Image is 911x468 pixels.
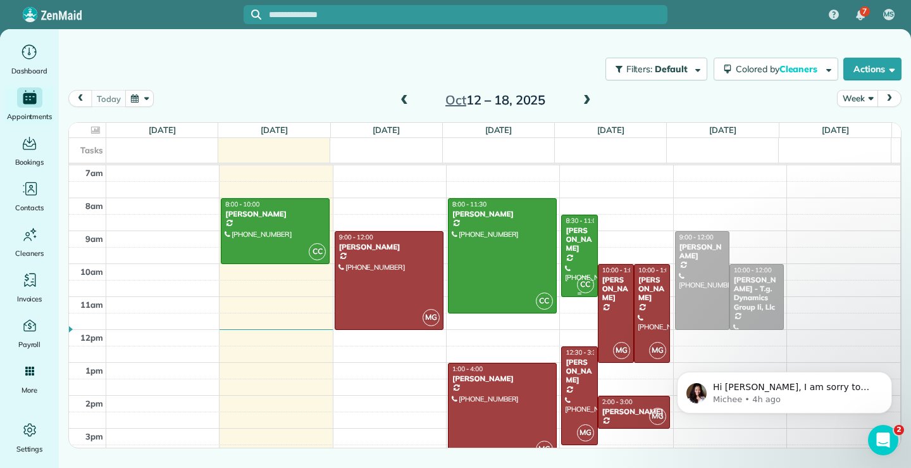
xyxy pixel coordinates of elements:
span: 9:00 - 12:00 [679,233,714,241]
button: Filters: Default [605,58,707,80]
span: 7am [85,168,103,178]
button: today [91,90,126,107]
span: 9:00 - 12:00 [339,233,373,241]
div: [PERSON_NAME] [225,210,326,218]
span: MG [613,342,630,359]
div: [PERSON_NAME] [565,226,593,253]
a: [DATE] [149,125,176,135]
h2: 12 – 18, 2025 [416,93,574,107]
span: 8:00 - 11:30 [452,200,486,208]
span: 2pm [85,398,103,408]
div: [PERSON_NAME] [452,374,553,383]
div: [PERSON_NAME] [452,210,553,218]
a: Bookings [5,133,54,168]
a: [DATE] [485,125,512,135]
span: 8:00 - 10:00 [225,200,259,208]
span: 11am [80,300,103,310]
a: Contacts [5,179,54,214]
span: 10:00 - 12:00 [734,266,772,274]
iframe: Intercom live chat [868,425,898,455]
div: [PERSON_NAME] [565,358,593,385]
span: MG [649,408,666,425]
span: MS [884,9,894,20]
span: 8am [85,201,103,211]
span: Bookings [15,156,44,168]
button: Focus search [244,9,261,20]
button: Week [837,90,878,107]
span: Oct [445,92,466,108]
a: [DATE] [373,125,400,135]
button: next [877,90,902,107]
span: 10:00 - 1:00 [602,266,636,274]
span: Cleaners [15,247,44,260]
a: [DATE] [597,125,624,135]
span: 10am [80,267,103,277]
span: 2 [894,425,904,435]
span: CC [577,276,594,293]
span: Filters: [626,63,653,75]
span: 7 [862,6,867,16]
span: 10:00 - 1:00 [638,266,672,274]
div: [PERSON_NAME] - T.g. Dynamics Group Ii, Llc [733,275,780,312]
div: [PERSON_NAME] [338,243,440,251]
span: 1pm [85,365,103,376]
div: [PERSON_NAME] [679,243,726,261]
a: Filters: Default [599,58,707,80]
span: Invoices [17,293,42,305]
span: 12:30 - 3:30 [566,348,600,357]
span: MG [536,441,553,458]
span: Dashboard [11,65,47,77]
div: [PERSON_NAME] [638,275,666,303]
iframe: Intercom notifications message [658,345,911,434]
span: MG [649,342,666,359]
a: [DATE] [261,125,288,135]
span: CC [309,243,326,260]
a: Payroll [5,315,54,351]
svg: Focus search [251,9,261,20]
span: Payroll [18,338,41,351]
span: 12pm [80,332,103,343]
div: [PERSON_NAME] [602,275,630,303]
p: Message from Michee, sent 4h ago [55,49,218,60]
button: Colored byCleaners [714,58,838,80]
span: 2:00 - 3:00 [602,398,633,406]
div: 7 unread notifications [847,1,874,29]
a: Dashboard [5,42,54,77]
div: [PHONE_NUMBER] [602,428,667,446]
span: 1:00 - 4:00 [452,365,483,373]
span: Default [655,63,688,75]
a: [DATE] [709,125,736,135]
span: Appointments [7,110,53,123]
span: 8:30 - 11:00 [566,217,600,225]
span: CC [536,293,553,310]
span: Cleaners [779,63,820,75]
span: Tasks [80,145,103,155]
a: Invoices [5,270,54,305]
span: MG [577,424,594,441]
button: prev [68,90,92,107]
a: Cleaners [5,224,54,260]
span: Colored by [736,63,822,75]
a: Appointments [5,87,54,123]
a: Settings [5,420,54,455]
span: Contacts [15,201,44,214]
button: Actions [843,58,902,80]
span: Settings [16,443,43,455]
div: [PERSON_NAME] [602,407,667,416]
span: 3pm [85,431,103,441]
a: [DATE] [822,125,849,135]
span: MG [423,309,440,326]
span: More [22,384,37,396]
span: 9am [85,234,103,244]
span: Hi [PERSON_NAME], I am sorry to hear you're having this issue. Thank you for these details. I wil... [55,37,216,122]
